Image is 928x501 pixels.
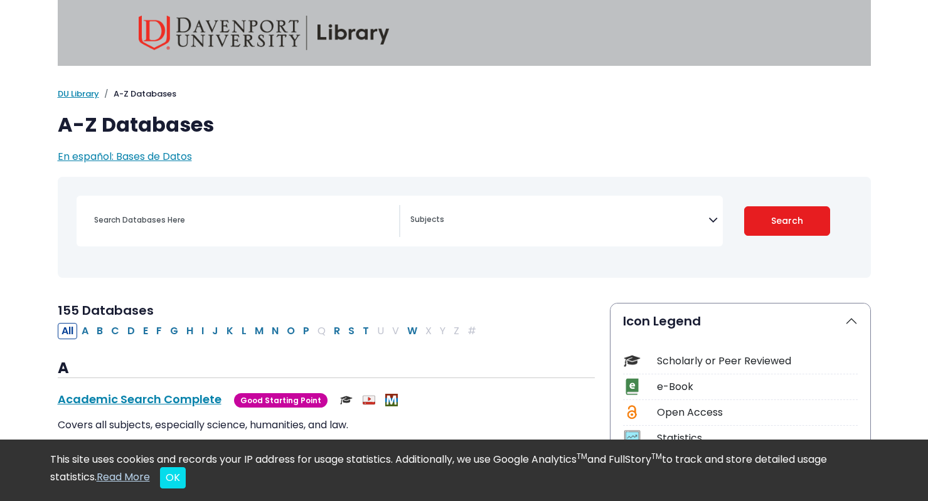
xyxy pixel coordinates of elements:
[93,323,107,339] button: Filter Results B
[50,452,878,488] div: This site uses cookies and records your IP address for usage statistics. Additionally, we use Goo...
[223,323,237,339] button: Filter Results K
[657,431,858,446] div: Statistics
[58,88,871,100] nav: breadcrumb
[58,323,77,339] button: All
[624,430,641,446] img: Icon Statistics
[58,149,192,164] a: En español: Bases de Datos
[58,88,99,100] a: DU Library
[283,323,299,339] button: Filter Results O
[99,88,176,100] li: A-Z Databases
[251,323,267,339] button: Filter Results M
[58,323,481,337] div: Alpha-list to filter by first letter of database name
[58,418,595,433] p: Covers all subjects, especially science, humanities, and law.
[651,451,662,461] sup: TM
[410,216,708,226] textarea: Search
[139,323,152,339] button: Filter Results E
[97,470,150,484] a: Read More
[657,379,858,394] div: e-Book
[624,404,640,421] img: Icon Open Access
[58,113,871,137] h1: A-Z Databases
[238,323,250,339] button: Filter Results L
[359,323,373,339] button: Filter Results T
[87,211,399,229] input: Search database by title or keyword
[363,394,375,406] img: Audio & Video
[183,323,197,339] button: Filter Results H
[58,177,871,278] nav: Search filters
[78,323,92,339] button: Filter Results A
[624,352,641,369] img: Icon Scholarly or Peer Reviewed
[152,323,166,339] button: Filter Results F
[330,323,344,339] button: Filter Results R
[58,302,154,319] span: 155 Databases
[344,323,358,339] button: Filter Results S
[166,323,182,339] button: Filter Results G
[198,323,208,339] button: Filter Results I
[234,393,328,408] span: Good Starting Point
[139,16,390,50] img: Davenport University Library
[577,451,587,461] sup: TM
[385,394,398,406] img: MeL (Michigan electronic Library)
[160,467,186,488] button: Close
[124,323,139,339] button: Filter Results D
[58,359,595,378] h3: A
[403,323,421,339] button: Filter Results W
[340,394,353,406] img: Scholarly or Peer Reviewed
[299,323,313,339] button: Filter Results P
[208,323,222,339] button: Filter Results J
[611,303,870,339] button: Icon Legend
[744,206,830,236] button: Submit for Search Results
[107,323,123,339] button: Filter Results C
[657,354,858,369] div: Scholarly or Peer Reviewed
[268,323,282,339] button: Filter Results N
[58,391,221,407] a: Academic Search Complete
[657,405,858,420] div: Open Access
[624,378,641,395] img: Icon e-Book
